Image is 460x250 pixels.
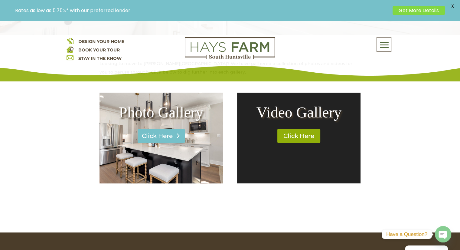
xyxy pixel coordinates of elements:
[138,129,185,143] a: Click Here
[277,129,320,143] a: Click Here
[185,55,275,60] a: hays farm homes huntsville development
[78,56,121,61] a: STAY IN THE KNOW
[112,105,211,123] h2: Photo Gallery
[393,6,445,15] a: Get More Details
[15,8,390,13] p: Rates as low as 5.75%* with our preferred lender
[185,37,275,59] img: Logo
[448,2,457,11] span: X
[67,46,73,53] img: book your home tour
[67,37,73,44] img: design your home
[78,39,124,44] a: DESIGN YOUR HOME
[78,47,119,53] a: BOOK YOUR TOUR
[249,105,348,123] h2: Video Gallery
